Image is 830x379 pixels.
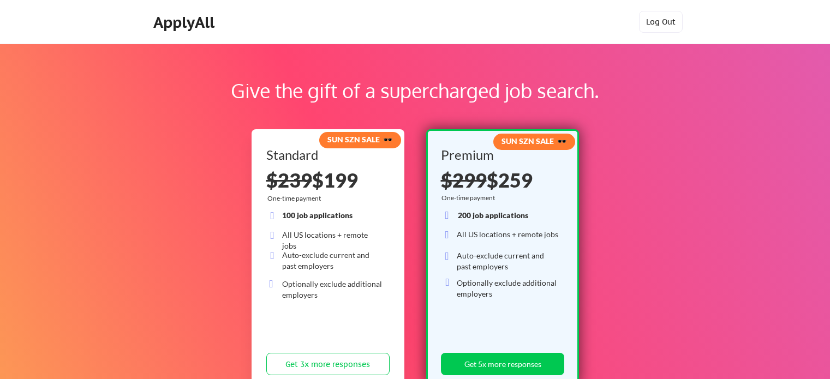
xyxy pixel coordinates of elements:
div: ApplyAll [153,13,218,32]
div: Optionally exclude additional employers [282,279,383,300]
div: Auto-exclude current and past employers [282,250,383,271]
div: One-time payment [267,194,324,203]
button: Log Out [639,11,683,33]
div: Auto-exclude current and past employers [457,250,558,272]
div: Premium [441,148,561,161]
div: $199 [266,170,390,190]
div: $259 [441,170,561,190]
strong: 200 job applications [458,210,528,220]
strong: SUN SZN SALE 🕶️ [501,136,566,146]
div: All US locations + remote jobs [282,230,383,251]
button: Get 3x more responses [266,353,390,375]
div: All US locations + remote jobs [457,229,558,240]
s: $239 [266,168,312,192]
div: Optionally exclude additional employers [457,278,558,299]
s: $299 [441,168,487,192]
div: One-time payment [441,194,499,202]
div: Standard [266,148,386,161]
div: Give the gift of a supercharged job search. [70,76,760,105]
strong: 100 job applications [282,210,353,220]
button: Get 5x more responses [441,353,564,375]
strong: SUN SZN SALE 🕶️ [327,135,392,144]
